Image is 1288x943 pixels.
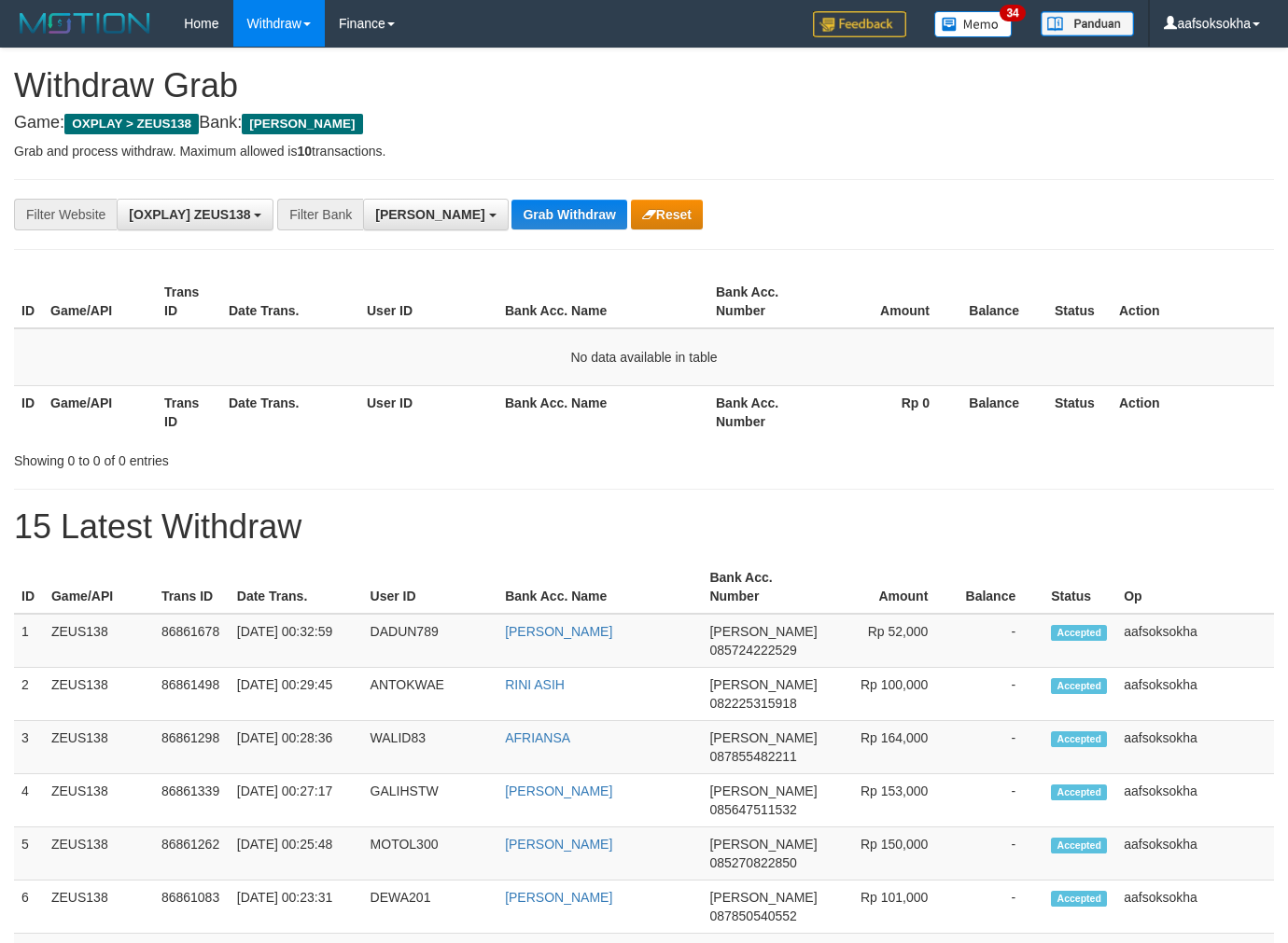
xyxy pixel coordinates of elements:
td: [DATE] 00:32:59 [230,614,363,668]
a: [PERSON_NAME] [505,837,612,852]
td: DEWA201 [363,881,498,934]
div: Filter Bank [277,199,363,230]
span: [PERSON_NAME] [709,837,817,852]
td: aafsoksokha [1116,668,1274,721]
th: Amount [822,275,958,328]
span: 34 [1000,5,1025,21]
span: Copy 087850540552 to clipboard [709,908,796,923]
td: aafsoksokha [1116,881,1274,934]
div: Showing 0 to 0 of 0 entries [14,444,523,470]
th: Game/API [43,385,157,438]
th: Bank Acc. Number [708,275,822,328]
td: - [956,881,1043,934]
th: Amount [825,561,957,614]
td: Rp 101,000 [825,881,957,934]
span: [PERSON_NAME] [242,114,362,134]
span: Copy 082225315918 to clipboard [709,696,796,711]
td: - [956,721,1043,774]
button: [OXPLAY] ZEUS138 [117,199,273,230]
td: ZEUS138 [44,668,154,721]
th: Trans ID [157,275,221,328]
th: Bank Acc. Name [497,275,708,328]
td: 4 [14,774,44,827]
td: Rp 153,000 [825,774,957,827]
td: WALID83 [363,721,498,774]
td: aafsoksokha [1116,721,1274,774]
th: Bank Acc. Number [702,561,824,614]
td: [DATE] 00:29:45 [230,668,363,721]
button: Reset [631,200,703,229]
td: 86861498 [154,668,230,721]
td: - [956,774,1043,827]
img: Feedback.jpg [813,11,906,37]
th: Date Trans. [230,561,363,614]
td: ZEUS138 [44,827,154,881]
th: Date Trans. [221,385,359,438]
td: Rp 100,000 [825,668,957,721]
span: Accepted [1051,678,1107,694]
td: [DATE] 00:27:17 [230,774,363,827]
th: Action [1112,275,1274,328]
span: [PERSON_NAME] [709,784,817,798]
img: panduan.png [1041,11,1134,36]
td: DADUN789 [363,614,498,668]
td: 86861678 [154,614,230,668]
th: Status [1047,385,1112,438]
a: [PERSON_NAME] [505,890,612,905]
th: User ID [359,385,497,438]
span: [OXPLAY] ZEUS138 [129,207,250,222]
th: Op [1116,561,1274,614]
button: [PERSON_NAME] [363,199,508,230]
span: Accepted [1051,838,1107,853]
td: ZEUS138 [44,721,154,774]
p: Grab and process withdraw. Maximum allowed is transactions. [14,142,1274,160]
a: [PERSON_NAME] [505,624,612,639]
td: - [956,614,1043,668]
td: Rp 52,000 [825,614,957,668]
th: ID [14,385,43,438]
span: Accepted [1051,731,1107,747]
span: Copy 085270822850 to clipboard [709,855,796,870]
td: 1 [14,614,44,668]
td: MOTOL300 [363,827,498,881]
td: GALIHSTW [363,774,498,827]
td: ZEUS138 [44,614,154,668]
strong: 10 [297,144,312,159]
div: Filter Website [14,199,117,230]
th: ID [14,275,43,328]
td: aafsoksokha [1116,827,1274,881]
td: No data available in table [14,328,1274,386]
td: ZEUS138 [44,881,154,934]
span: OXPLAY > ZEUS138 [64,114,199,134]
td: ANTOKWAE [363,668,498,721]
td: - [956,827,1043,881]
td: [DATE] 00:28:36 [230,721,363,774]
th: Game/API [43,275,157,328]
td: [DATE] 00:25:48 [230,827,363,881]
td: aafsoksokha [1116,614,1274,668]
th: Status [1047,275,1112,328]
span: [PERSON_NAME] [709,624,817,639]
span: [PERSON_NAME] [709,890,817,905]
td: 86861298 [154,721,230,774]
span: [PERSON_NAME] [709,730,817,745]
td: [DATE] 00:23:31 [230,881,363,934]
th: Trans ID [154,561,230,614]
th: Trans ID [157,385,221,438]
span: Copy 087855482211 to clipboard [709,749,796,764]
th: Bank Acc. Name [497,385,708,438]
span: Copy 085647511532 to clipboard [709,802,796,817]
td: 86861339 [154,774,230,827]
button: Grab Withdraw [511,200,626,229]
img: MOTION_logo.png [14,9,156,37]
span: [PERSON_NAME] [709,677,817,692]
th: Action [1112,385,1274,438]
td: 86861083 [154,881,230,934]
span: Accepted [1051,891,1107,907]
th: Game/API [44,561,154,614]
h4: Game: Bank: [14,114,1274,132]
th: Rp 0 [822,385,958,438]
th: User ID [363,561,498,614]
td: Rp 164,000 [825,721,957,774]
th: User ID [359,275,497,328]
